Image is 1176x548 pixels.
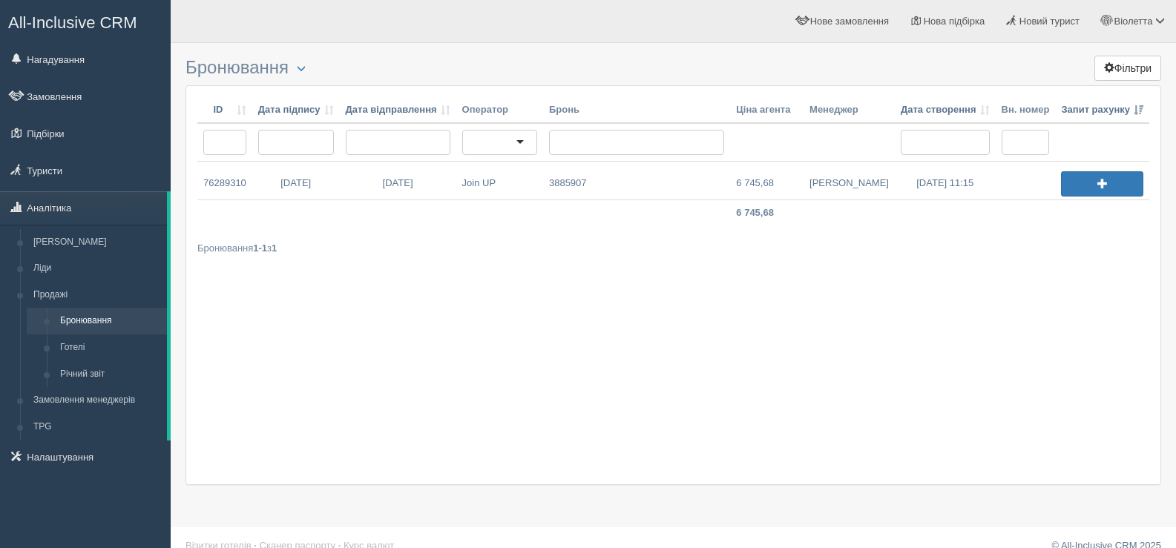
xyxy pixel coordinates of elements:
a: 6 745,68 [730,162,804,199]
td: 6 745,68 [730,200,804,226]
a: Ліди [27,255,167,282]
th: Оператор [456,97,543,124]
a: Join UP [456,162,543,199]
a: Готелі [53,334,167,361]
th: Ціна агента [730,97,804,124]
a: 3885907 [543,162,730,199]
a: Бронювання [53,308,167,334]
th: Вн. номер [996,97,1056,124]
a: [DATE] 11:15 [895,162,996,199]
span: All-Inclusive CRM [8,13,137,32]
a: Замовлення менеджерів [27,387,167,414]
a: Дата підпису [258,103,334,117]
a: 76289310 [197,162,252,199]
a: Продажі [27,282,167,308]
a: [PERSON_NAME] [804,162,895,199]
a: [PERSON_NAME] [27,229,167,256]
a: TPG [27,414,167,440]
b: 1 [272,242,277,254]
b: 1-1 [253,242,267,254]
a: [DATE] [252,162,340,199]
th: Менеджер [804,97,895,124]
a: [DATE] [340,162,456,199]
span: Новий турист [1019,16,1080,27]
a: Дата відправлення [346,103,450,117]
span: Віолетта [1114,16,1152,27]
a: Запит рахунку [1061,103,1143,117]
a: All-Inclusive CRM [1,1,170,42]
a: Дата створення [901,103,990,117]
a: ID [203,103,246,117]
span: Нове замовлення [810,16,889,27]
h3: Бронювання [185,58,1161,78]
a: Річний звіт [53,361,167,388]
button: Фільтри [1094,56,1161,81]
span: Нова підбірка [924,16,985,27]
div: Бронювання з [197,241,1149,255]
th: Бронь [543,97,730,124]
